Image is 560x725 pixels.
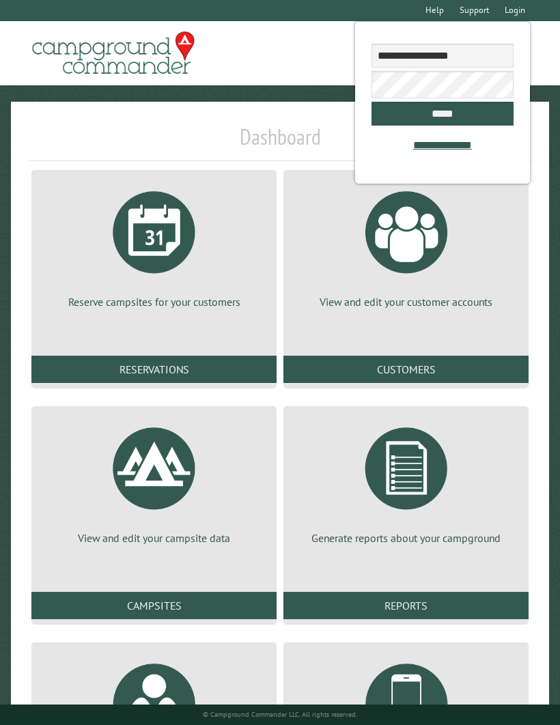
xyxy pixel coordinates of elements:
[31,356,277,383] a: Reservations
[31,592,277,619] a: Campsites
[300,181,512,309] a: View and edit your customer accounts
[300,294,512,309] p: View and edit your customer accounts
[48,417,260,545] a: View and edit your campsite data
[28,27,199,80] img: Campground Commander
[48,294,260,309] p: Reserve campsites for your customers
[300,530,512,545] p: Generate reports about your campground
[203,710,357,719] small: © Campground Commander LLC. All rights reserved.
[48,530,260,545] p: View and edit your campsite data
[48,181,260,309] a: Reserve campsites for your customers
[283,592,529,619] a: Reports
[300,417,512,545] a: Generate reports about your campground
[283,356,529,383] a: Customers
[28,124,532,161] h1: Dashboard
